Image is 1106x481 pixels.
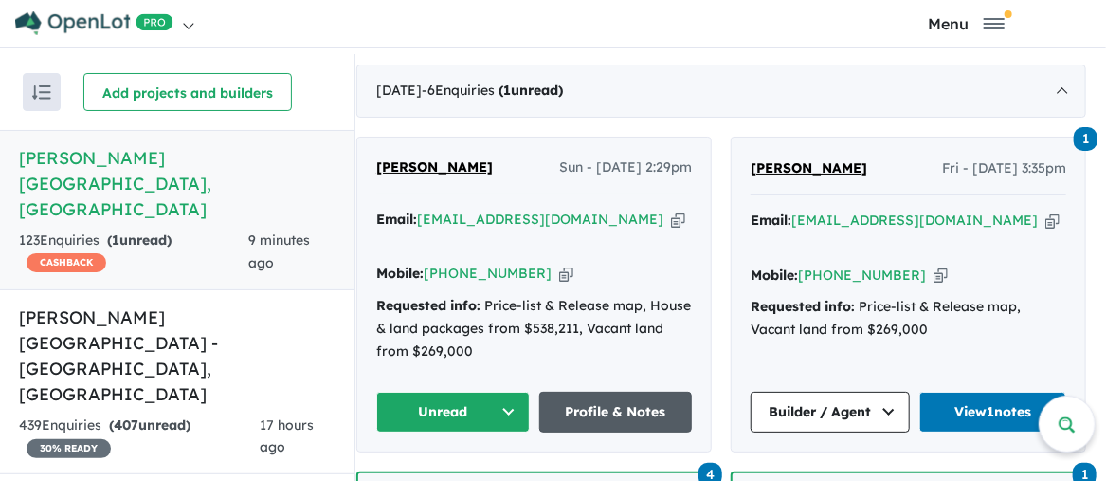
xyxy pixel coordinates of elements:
[376,157,493,179] a: [PERSON_NAME]
[539,392,693,433] a: Profile & Notes
[424,265,552,282] a: [PHONE_NUMBER]
[798,267,926,284] a: [PHONE_NUMBER]
[376,392,530,433] button: Unread
[751,267,798,284] strong: Mobile:
[19,230,248,275] div: 123 Enquir ies
[559,157,692,179] span: Sun - [DATE] 2:29pm
[671,210,685,230] button: Copy
[376,297,480,314] strong: Requested info:
[559,264,573,284] button: Copy
[248,231,310,271] span: 9 minutes ago
[751,298,855,315] strong: Requested info:
[19,415,260,460] div: 439 Enquir ies
[503,82,511,99] span: 1
[27,439,111,458] span: 30 % READY
[1074,125,1097,151] a: 1
[107,231,172,249] strong: ( unread)
[19,305,335,407] h5: [PERSON_NAME][GEOGRAPHIC_DATA] - [GEOGRAPHIC_DATA] , [GEOGRAPHIC_DATA]
[934,266,948,286] button: Copy
[499,82,563,99] strong: ( unread)
[751,157,867,180] a: [PERSON_NAME]
[83,73,292,111] button: Add projects and builders
[919,392,1066,433] a: View1notes
[417,211,663,228] a: [EMAIL_ADDRESS][DOMAIN_NAME]
[832,14,1101,32] button: Toggle navigation
[112,231,119,249] span: 1
[376,295,692,362] div: Price-list & Release map, House & land packages from $538,211, Vacant land from $269,000
[751,212,791,229] strong: Email:
[114,416,138,434] span: 407
[376,265,424,282] strong: Mobile:
[15,11,173,35] img: Openlot PRO Logo White
[751,296,1066,342] div: Price-list & Release map, Vacant land from $269,000
[751,159,867,176] span: [PERSON_NAME]
[32,85,51,100] img: sort.svg
[260,416,314,456] span: 17 hours ago
[109,416,190,434] strong: ( unread)
[1074,127,1097,151] span: 1
[422,82,563,99] span: - 6 Enquir ies
[751,392,910,433] button: Builder / Agent
[376,211,417,228] strong: Email:
[27,253,106,272] span: CASHBACK
[376,158,493,176] span: [PERSON_NAME]
[791,212,1038,229] a: [EMAIL_ADDRESS][DOMAIN_NAME]
[1045,211,1060,231] button: Copy
[19,145,335,222] h5: [PERSON_NAME][GEOGRAPHIC_DATA] , [GEOGRAPHIC_DATA]
[356,65,1086,118] div: [DATE]
[942,157,1066,180] span: Fri - [DATE] 3:35pm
